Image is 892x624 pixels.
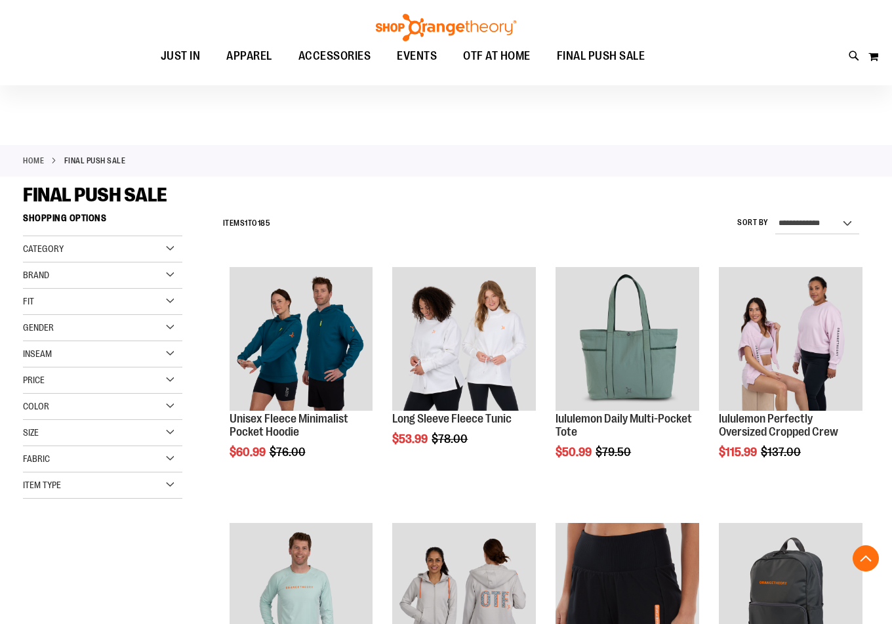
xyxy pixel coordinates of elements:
a: lululemon Daily Multi-Pocket Tote [556,267,699,413]
span: Item Type [23,480,61,490]
span: $53.99 [392,432,430,446]
span: Color [23,401,49,411]
span: $115.99 [719,446,759,459]
div: Gender [23,315,182,341]
span: $76.00 [270,446,308,459]
h2: Items to [223,213,271,234]
strong: FINAL PUSH SALE [64,155,126,167]
span: $78.00 [432,432,470,446]
strong: Shopping Options [23,207,182,236]
div: product [223,260,380,492]
div: Fabric [23,446,182,472]
label: Sort By [737,217,769,228]
span: APPAREL [226,41,272,71]
span: $79.50 [596,446,633,459]
span: EVENTS [397,41,437,71]
span: 1 [245,218,248,228]
div: Price [23,367,182,394]
a: Unisex Fleece Minimalist Pocket Hoodie [230,267,373,413]
span: Price [23,375,45,385]
img: Unisex Fleece Minimalist Pocket Hoodie [230,267,373,411]
span: FINAL PUSH SALE [23,184,167,206]
a: lululemon Perfectly Oversized Cropped Crew [719,412,838,438]
div: Size [23,420,182,446]
img: Shop Orangetheory [374,14,518,41]
span: Gender [23,322,54,333]
span: Size [23,427,39,438]
a: FINAL PUSH SALE [544,41,659,71]
span: 185 [258,218,271,228]
div: Fit [23,289,182,315]
span: $137.00 [761,446,803,459]
a: OTF AT HOME [450,41,544,72]
div: Item Type [23,472,182,499]
a: EVENTS [384,41,450,72]
a: Long Sleeve Fleece Tunic [392,412,512,425]
div: Color [23,394,182,420]
span: FINAL PUSH SALE [557,41,645,71]
div: Brand [23,262,182,289]
img: lululemon Perfectly Oversized Cropped Crew [719,267,862,411]
a: Product image for Fleece Long Sleeve [392,267,536,413]
a: Unisex Fleece Minimalist Pocket Hoodie [230,412,348,438]
a: JUST IN [148,41,214,72]
a: APPAREL [213,41,285,72]
div: product [386,260,542,479]
span: Inseam [23,348,52,359]
span: ACCESSORIES [298,41,371,71]
span: Fit [23,296,34,306]
div: Inseam [23,341,182,367]
a: ACCESSORIES [285,41,384,72]
button: Back To Top [853,545,879,572]
div: Category [23,236,182,262]
span: $60.99 [230,446,268,459]
span: Brand [23,270,49,280]
a: Home [23,155,44,167]
span: OTF AT HOME [463,41,531,71]
a: lululemon Daily Multi-Pocket Tote [556,412,692,438]
img: lululemon Daily Multi-Pocket Tote [556,267,699,411]
span: Category [23,243,64,254]
img: Product image for Fleece Long Sleeve [392,267,536,411]
div: product [712,260,869,492]
span: $50.99 [556,446,594,459]
span: JUST IN [161,41,201,71]
a: lululemon Perfectly Oversized Cropped Crew [719,267,862,413]
div: product [549,260,706,492]
span: Fabric [23,453,50,464]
